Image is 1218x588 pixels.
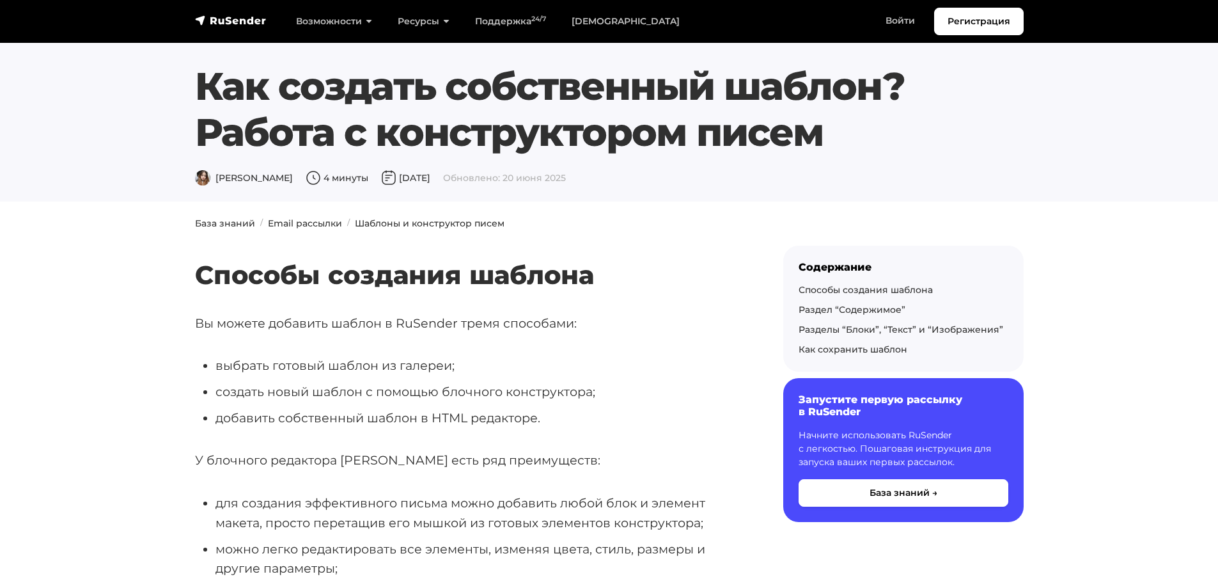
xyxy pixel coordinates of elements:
a: База знаний [195,218,255,229]
a: Возможности [283,8,385,35]
li: можно легко редактировать все элементы, изменяя цвета, стиль, размеры и другие параметры; [215,539,742,578]
li: добавить собственный шаблон в HTML редакторе. [215,408,742,428]
img: RuSender [195,14,267,27]
a: Запустите первую рассылку в RuSender Начните использовать RuSender с легкостью. Пошаговая инструк... [783,378,1024,521]
li: для создания эффективного письма можно добавить любой блок и элемент макета, просто перетащив его... [215,493,742,532]
button: База знаний → [799,479,1008,507]
a: [DEMOGRAPHIC_DATA] [559,8,692,35]
span: Обновлено: 20 июня 2025 [443,172,566,184]
a: Шаблоны и конструктор писем [355,218,504,229]
img: Время чтения [306,170,321,186]
a: Войти [873,8,928,34]
span: 4 минуты [306,172,368,184]
span: [PERSON_NAME] [195,172,293,184]
h2: Способы создания шаблона [195,222,742,290]
sup: 24/7 [531,15,546,23]
h1: Как создать собственный шаблон? Работа с конструктором писем [195,63,1024,155]
a: Поддержка24/7 [462,8,559,35]
a: Регистрация [934,8,1024,35]
a: Раздел “Содержимое” [799,304,905,315]
a: Ресурсы [385,8,462,35]
p: Вы можете добавить шаблон в RuSender тремя способами: [195,314,742,333]
p: У блочного редактора [PERSON_NAME] есть ряд преимуществ: [195,450,742,470]
div: Содержание [799,261,1008,273]
p: Начните использовать RuSender с легкостью. Пошаговая инструкция для запуска ваших первых рассылок. [799,429,1008,469]
h6: Запустите первую рассылку в RuSender [799,393,1008,418]
a: Email рассылки [268,218,342,229]
span: [DATE] [381,172,430,184]
li: создать новый шаблон с помощью блочного конструктора; [215,382,742,402]
a: Способы создания шаблона [799,284,933,296]
a: Разделы “Блоки”, “Текст” и “Изображения” [799,324,1003,335]
img: Дата публикации [381,170,396,186]
li: выбрать готовый шаблон из галереи; [215,356,742,376]
nav: breadcrumb [187,217,1031,230]
a: Как сохранить шаблон [799,344,907,355]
